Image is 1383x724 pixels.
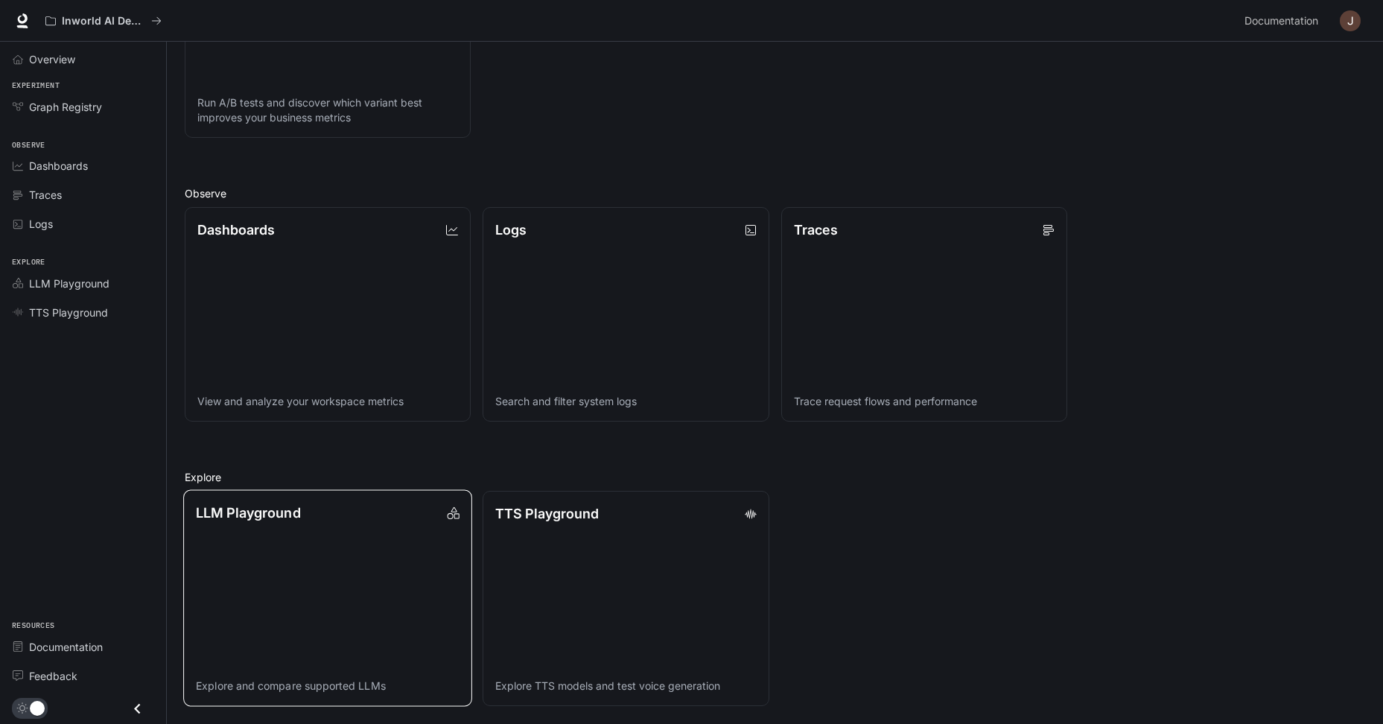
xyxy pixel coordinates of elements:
[495,394,756,409] p: Search and filter system logs
[495,220,527,240] p: Logs
[196,503,300,523] p: LLM Playground
[185,207,471,422] a: DashboardsView and analyze your workspace metrics
[121,693,154,724] button: Close drawer
[197,220,275,240] p: Dashboards
[185,185,1365,201] h2: Observe
[29,639,103,655] span: Documentation
[196,679,460,694] p: Explore and compare supported LLMs
[29,187,62,203] span: Traces
[29,158,88,174] span: Dashboards
[6,94,160,120] a: Graph Registry
[197,95,458,125] p: Run A/B tests and discover which variant best improves your business metrics
[29,305,108,320] span: TTS Playground
[483,491,769,705] a: TTS PlaygroundExplore TTS models and test voice generation
[6,299,160,326] a: TTS Playground
[6,634,160,660] a: Documentation
[1244,12,1318,31] span: Documentation
[62,15,145,28] p: Inworld AI Demos
[794,220,838,240] p: Traces
[6,153,160,179] a: Dashboards
[6,211,160,237] a: Logs
[1239,6,1329,36] a: Documentation
[29,99,102,115] span: Graph Registry
[495,679,756,693] p: Explore TTS models and test voice generation
[183,490,472,707] a: LLM PlaygroundExplore and compare supported LLMs
[495,504,599,524] p: TTS Playground
[794,394,1055,409] p: Trace request flows and performance
[483,207,769,422] a: LogsSearch and filter system logs
[197,394,458,409] p: View and analyze your workspace metrics
[29,51,75,67] span: Overview
[1335,6,1365,36] button: User avatar
[39,6,168,36] button: All workspaces
[6,182,160,208] a: Traces
[781,207,1067,422] a: TracesTrace request flows and performance
[6,663,160,689] a: Feedback
[6,46,160,72] a: Overview
[29,276,109,291] span: LLM Playground
[185,469,1365,485] h2: Explore
[1340,10,1361,31] img: User avatar
[30,699,45,716] span: Dark mode toggle
[29,668,77,684] span: Feedback
[6,270,160,296] a: LLM Playground
[29,216,53,232] span: Logs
